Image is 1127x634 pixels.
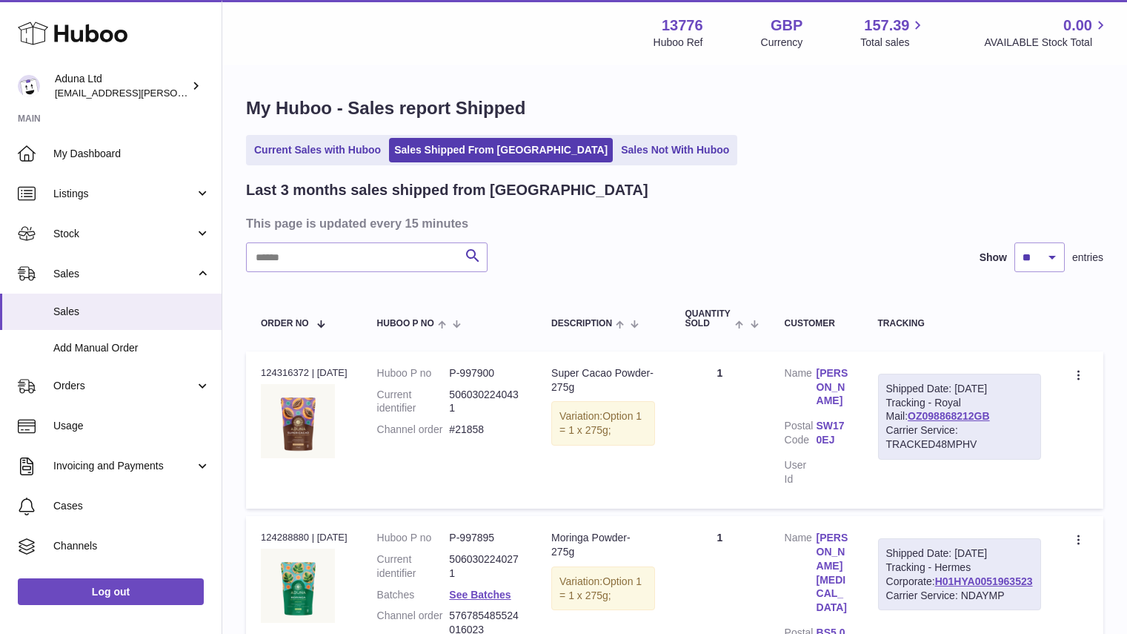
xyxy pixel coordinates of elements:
[261,549,335,623] img: MORINGA-POWDER-POUCH-FOP-CHALK.jpg
[55,87,376,99] span: [EMAIL_ADDRESS][PERSON_NAME][PERSON_NAME][DOMAIN_NAME]
[817,531,848,615] a: [PERSON_NAME][MEDICAL_DATA]
[389,138,613,162] a: Sales Shipped From [GEOGRAPHIC_DATA]
[53,419,210,433] span: Usage
[377,588,450,602] dt: Batches
[449,552,522,581] dd: 5060302240271
[654,36,703,50] div: Huboo Ref
[864,16,909,36] span: 157.39
[878,374,1041,460] div: Tracking - Royal Mail:
[246,96,1103,120] h1: My Huboo - Sales report Shipped
[377,319,434,328] span: Huboo P no
[449,423,522,437] dd: #21858
[246,180,648,200] h2: Last 3 months sales shipped from [GEOGRAPHIC_DATA]
[246,215,1100,231] h3: This page is updated every 15 minutes
[53,305,210,319] span: Sales
[785,419,817,451] dt: Postal Code
[616,138,734,162] a: Sales Not With Huboo
[670,351,769,509] td: 1
[449,589,511,601] a: See Batches
[771,16,802,36] strong: GBP
[449,531,522,545] dd: P-997895
[785,458,817,486] dt: User Id
[1072,251,1103,265] span: entries
[449,366,522,380] dd: P-997900
[817,366,848,409] a: [PERSON_NAME]
[886,589,1033,603] div: Carrier Service: NDAYMP
[18,75,40,97] img: deborahe.kamara@aduna.com
[1063,16,1092,36] span: 0.00
[935,575,1033,587] a: H01HYA0051963523
[261,531,348,544] div: 124288880 | [DATE]
[878,319,1041,328] div: Tracking
[785,319,848,328] div: Customer
[53,147,210,161] span: My Dashboard
[785,366,817,412] dt: Name
[908,410,990,422] a: OZ098868212GB
[559,575,642,601] span: Option 1 = 1 x 275g;
[53,539,210,553] span: Channels
[261,366,348,380] div: 124316372 | [DATE]
[377,531,450,545] dt: Huboo P no
[860,36,926,50] span: Total sales
[53,459,195,473] span: Invoicing and Payments
[449,388,522,416] dd: 5060302240431
[53,227,195,241] span: Stock
[261,319,309,328] span: Order No
[685,309,731,328] span: Quantity Sold
[53,499,210,513] span: Cases
[886,547,1033,561] div: Shipped Date: [DATE]
[53,267,195,281] span: Sales
[377,366,450,380] dt: Huboo P no
[261,384,335,458] img: SUPER-CACAO-POWDER-POUCH-FOP-CHALK.jpg
[761,36,803,50] div: Currency
[785,531,817,618] dt: Name
[377,423,450,437] dt: Channel order
[662,16,703,36] strong: 13776
[551,366,655,394] div: Super Cacao Powder- 275g
[551,531,655,559] div: Moringa Powder- 275g
[886,423,1033,452] div: Carrier Service: TRACKED48MPHV
[55,72,188,100] div: Aduna Ltd
[551,319,612,328] span: Description
[53,187,195,201] span: Listings
[18,578,204,605] a: Log out
[817,419,848,447] a: SW17 0EJ
[551,401,655,446] div: Variation:
[53,379,195,393] span: Orders
[377,388,450,416] dt: Current identifier
[53,341,210,355] span: Add Manual Order
[984,36,1109,50] span: AVAILABLE Stock Total
[860,16,926,50] a: 157.39 Total sales
[984,16,1109,50] a: 0.00 AVAILABLE Stock Total
[886,382,1033,396] div: Shipped Date: [DATE]
[551,567,655,611] div: Variation:
[980,251,1007,265] label: Show
[249,138,386,162] a: Current Sales with Huboo
[377,552,450,581] dt: Current identifier
[878,538,1041,611] div: Tracking - Hermes Corporate:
